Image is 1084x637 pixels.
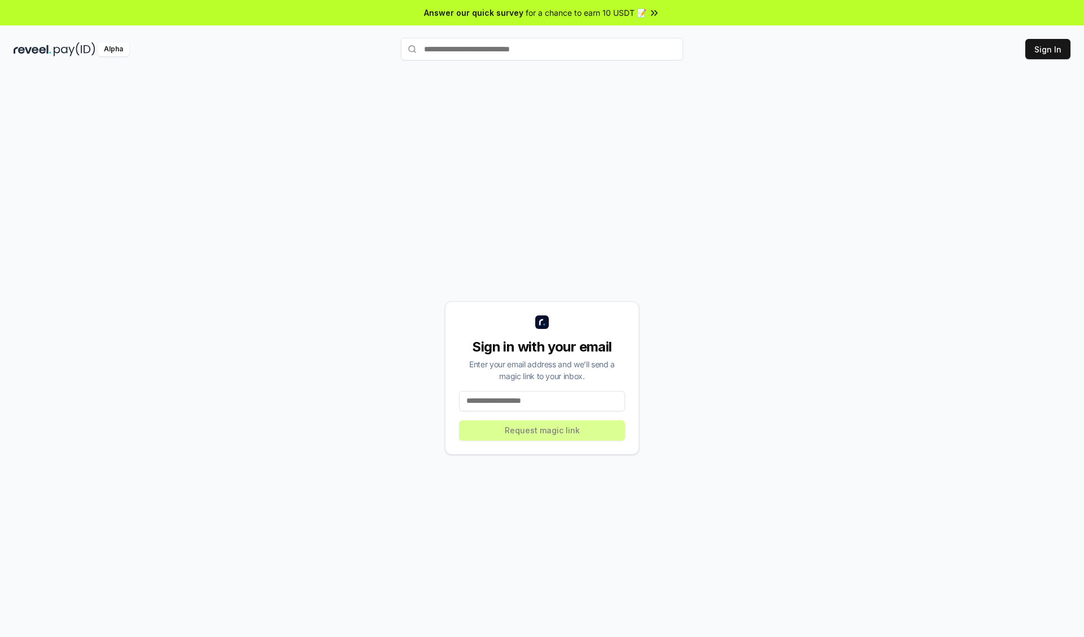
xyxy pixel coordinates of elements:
button: Sign In [1025,39,1070,59]
img: logo_small [535,315,549,329]
span: for a chance to earn 10 USDT 📝 [526,7,646,19]
div: Alpha [98,42,129,56]
div: Enter your email address and we’ll send a magic link to your inbox. [459,358,625,382]
span: Answer our quick survey [424,7,523,19]
img: reveel_dark [14,42,51,56]
div: Sign in with your email [459,338,625,356]
img: pay_id [54,42,95,56]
